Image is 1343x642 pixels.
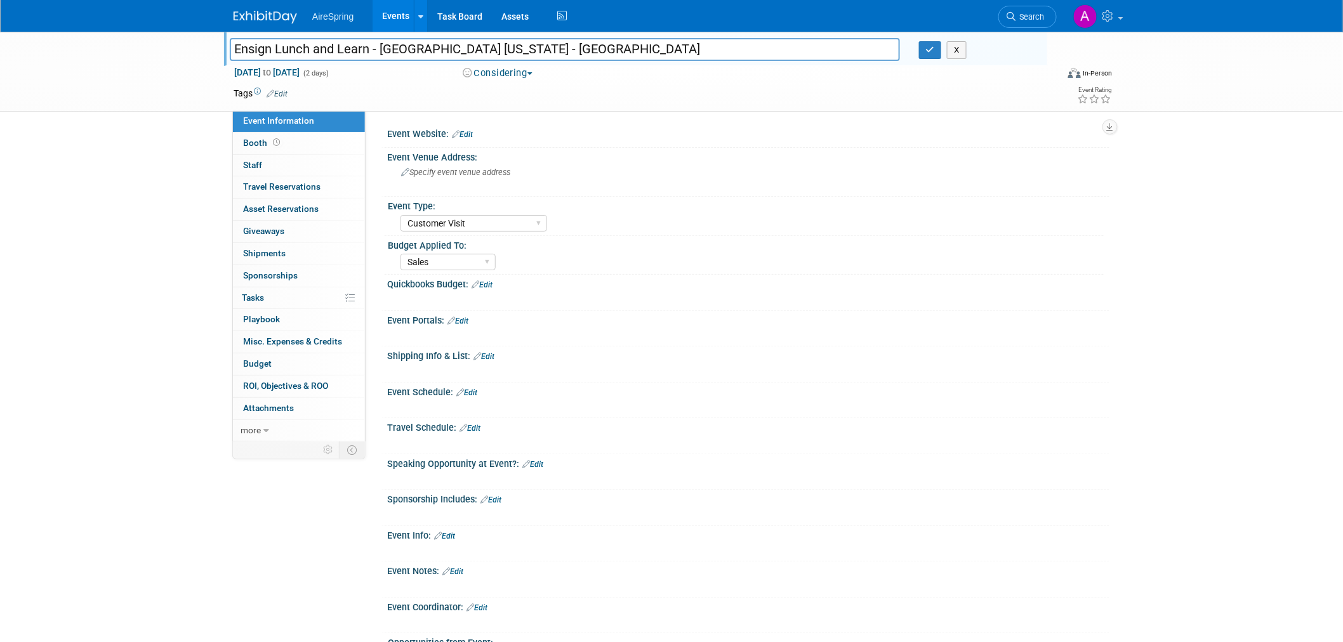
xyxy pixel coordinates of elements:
[998,6,1057,28] a: Search
[473,352,494,361] a: Edit
[472,280,493,289] a: Edit
[233,287,365,309] a: Tasks
[388,197,1104,213] div: Event Type:
[1068,68,1081,78] img: Format-Inperson.png
[387,490,1109,506] div: Sponsorship Includes:
[243,336,342,346] span: Misc. Expenses & Credits
[270,138,282,147] span: Booth not reserved yet
[242,292,264,303] span: Tasks
[233,420,365,442] a: more
[480,495,501,504] a: Edit
[243,270,298,280] span: Sponsorships
[233,265,365,287] a: Sponsorships
[243,138,282,148] span: Booth
[233,133,365,154] a: Booth
[243,314,280,324] span: Playbook
[233,376,365,397] a: ROI, Objectives & ROO
[233,155,365,176] a: Staff
[1016,12,1045,22] span: Search
[234,87,288,100] td: Tags
[1083,69,1113,78] div: In-Person
[234,11,297,23] img: ExhibitDay
[460,424,480,433] a: Edit
[456,388,477,397] a: Edit
[233,199,365,220] a: Asset Reservations
[302,69,329,77] span: (2 days)
[387,454,1109,471] div: Speaking Opportunity at Event?:
[233,353,365,375] a: Budget
[947,41,967,59] button: X
[233,221,365,242] a: Giveaways
[387,418,1109,435] div: Travel Schedule:
[1073,4,1097,29] img: Aila Ortiaga
[434,532,455,540] a: Edit
[243,381,328,391] span: ROI, Objectives & ROO
[387,346,1109,363] div: Shipping Info & List:
[241,425,261,435] span: more
[233,243,365,265] a: Shipments
[261,67,273,77] span: to
[233,110,365,132] a: Event Information
[387,598,1109,614] div: Event Coordinator:
[452,130,473,139] a: Edit
[442,567,463,576] a: Edit
[317,442,340,458] td: Personalize Event Tab Strip
[387,124,1109,141] div: Event Website:
[387,383,1109,399] div: Event Schedule:
[340,442,366,458] td: Toggle Event Tabs
[243,248,286,258] span: Shipments
[243,160,262,170] span: Staff
[1078,87,1112,93] div: Event Rating
[243,226,284,236] span: Giveaways
[387,311,1109,327] div: Event Portals:
[982,66,1113,85] div: Event Format
[234,67,300,78] span: [DATE] [DATE]
[243,358,272,369] span: Budget
[233,331,365,353] a: Misc. Expenses & Credits
[387,275,1109,291] div: Quickbooks Budget:
[233,309,365,331] a: Playbook
[522,460,543,469] a: Edit
[243,204,319,214] span: Asset Reservations
[267,89,288,98] a: Edit
[243,181,321,192] span: Travel Reservations
[233,176,365,198] a: Travel Reservations
[387,561,1109,578] div: Event Notes:
[388,236,1104,252] div: Budget Applied To:
[312,11,354,22] span: AireSpring
[466,603,487,612] a: Edit
[401,167,510,177] span: Specify event venue address
[447,317,468,325] a: Edit
[387,526,1109,542] div: Event Info:
[243,115,314,126] span: Event Information
[233,398,365,419] a: Attachments
[387,148,1109,164] div: Event Venue Address:
[243,403,294,413] span: Attachments
[458,67,538,80] button: Considering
